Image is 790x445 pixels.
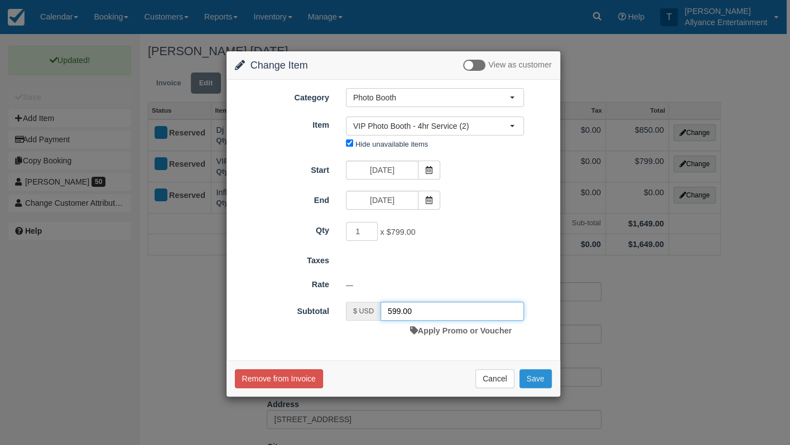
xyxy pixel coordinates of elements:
label: Subtotal [227,302,338,317]
span: Change Item [251,60,308,71]
label: Start [227,161,338,176]
label: Item [227,115,338,131]
button: Cancel [475,369,514,388]
label: Rate [227,275,338,291]
div: — [338,276,560,294]
span: x $799.00 [380,228,415,236]
span: View as customer [488,61,551,70]
small: $ USD [353,307,374,315]
label: Hide unavailable items [355,140,428,148]
span: Photo Booth [353,92,509,103]
label: Category [227,88,338,104]
input: Qty [346,222,378,241]
button: VIP Photo Booth - 4hr Service (2) [346,117,524,136]
button: Photo Booth [346,88,524,107]
a: Apply Promo or Voucher [410,326,512,335]
span: VIP Photo Booth - 4hr Service (2) [353,120,509,132]
label: Qty [227,221,338,236]
button: Remove from Invoice [235,369,323,388]
button: Save [519,369,552,388]
label: Taxes [227,251,338,267]
label: End [227,191,338,206]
